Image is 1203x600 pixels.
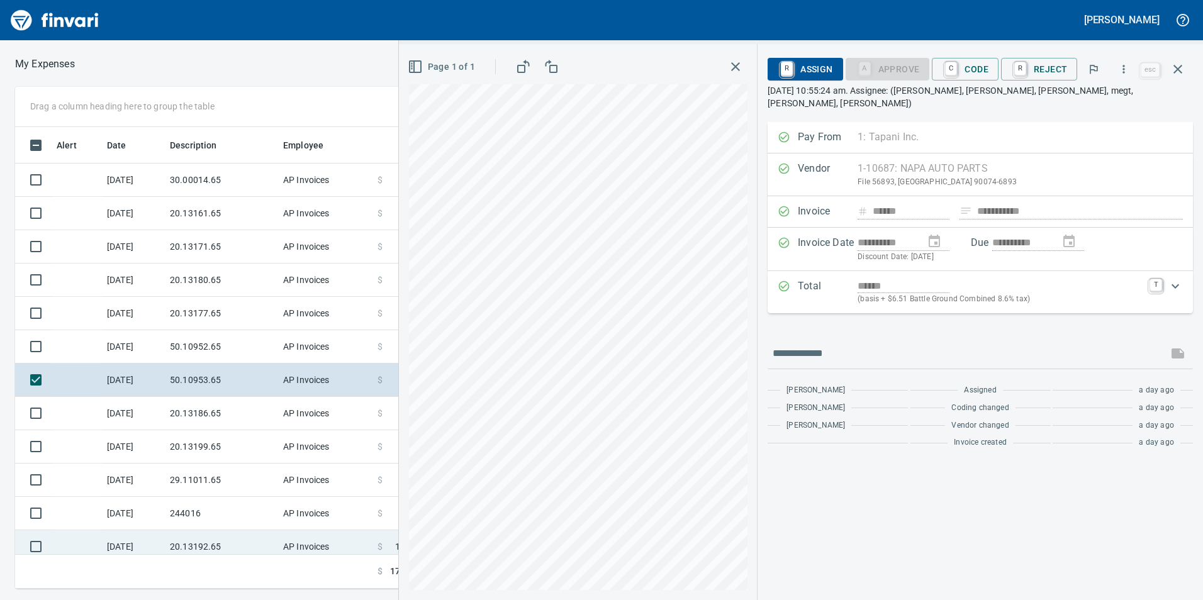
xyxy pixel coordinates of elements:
[945,62,957,75] a: C
[102,197,165,230] td: [DATE]
[278,430,372,464] td: AP Invoices
[15,57,75,72] p: My Expenses
[378,340,383,353] span: $
[278,364,372,397] td: AP Invoices
[165,364,278,397] td: 50.10953.65
[165,530,278,564] td: 20.13192.65
[165,197,278,230] td: 20.13161.65
[165,264,278,297] td: 20.13180.65
[954,436,1007,449] span: Invoice created
[382,138,430,153] span: Amount
[942,58,988,80] span: Code
[1001,58,1077,81] button: RReject
[30,100,215,113] p: Drag a column heading here to group the table
[278,164,372,197] td: AP Invoices
[102,264,165,297] td: [DATE]
[378,474,383,486] span: $
[378,407,383,419] span: $
[170,138,217,153] span: Description
[786,402,845,414] span: [PERSON_NAME]
[102,297,165,330] td: [DATE]
[1138,54,1193,84] span: Close invoice
[778,58,832,80] span: Assign
[378,240,383,253] span: $
[1011,58,1067,80] span: Reject
[102,364,165,397] td: [DATE]
[278,330,372,364] td: AP Invoices
[378,207,383,219] span: $
[768,84,1193,109] p: [DATE] 10:55:24 am. Assignee: ([PERSON_NAME], [PERSON_NAME], [PERSON_NAME], megt, [PERSON_NAME], ...
[102,397,165,430] td: [DATE]
[102,497,165,530] td: [DATE]
[378,374,383,386] span: $
[1081,10,1163,30] button: [PERSON_NAME]
[1139,384,1174,397] span: a day ago
[1141,63,1160,77] a: esc
[786,384,845,397] span: [PERSON_NAME]
[107,138,126,153] span: Date
[378,507,383,519] span: $
[278,464,372,497] td: AP Invoices
[102,530,165,564] td: [DATE]
[378,565,383,578] span: $
[768,271,1193,313] div: Expand
[1163,338,1193,369] span: This records your message into the invoice and notifies anyone mentioned
[8,5,102,35] img: Finvari
[165,164,278,197] td: 30.00014.65
[102,164,165,197] td: [DATE]
[768,58,842,81] button: RAssign
[165,430,278,464] td: 20.13199.65
[165,397,278,430] td: 20.13186.65
[798,279,858,306] p: Total
[846,63,930,74] div: Coding Required
[1014,62,1026,75] a: R
[858,293,1142,306] p: (basis + $6.51 Battle Ground Combined 8.6% tax)
[278,530,372,564] td: AP Invoices
[57,138,77,153] span: Alert
[278,264,372,297] td: AP Invoices
[278,230,372,264] td: AP Invoices
[165,464,278,497] td: 29.11011.65
[378,274,383,286] span: $
[781,62,793,75] a: R
[102,464,165,497] td: [DATE]
[1139,436,1174,449] span: a day ago
[165,497,278,530] td: 244016
[378,174,383,186] span: $
[165,230,278,264] td: 20.13171.65
[1139,419,1174,432] span: a day ago
[390,565,430,578] span: 17,406.51
[1110,55,1138,83] button: More
[283,138,323,153] span: Employee
[1150,279,1162,291] a: T
[378,307,383,319] span: $
[405,55,480,79] button: Page 1 of 1
[278,397,372,430] td: AP Invoices
[278,197,372,230] td: AP Invoices
[170,138,233,153] span: Description
[378,440,383,453] span: $
[964,384,996,397] span: Assigned
[1084,13,1160,26] h5: [PERSON_NAME]
[951,402,1009,414] span: Coding changed
[165,330,278,364] td: 50.10952.65
[1139,402,1174,414] span: a day ago
[15,57,75,72] nav: breadcrumb
[57,138,93,153] span: Alert
[165,297,278,330] td: 20.13177.65
[932,58,999,81] button: CCode
[410,59,475,75] span: Page 1 of 1
[102,330,165,364] td: [DATE]
[283,138,340,153] span: Employee
[786,419,845,432] span: [PERSON_NAME]
[378,540,383,553] span: $
[278,297,372,330] td: AP Invoices
[278,497,372,530] td: AP Invoices
[102,230,165,264] td: [DATE]
[395,540,430,553] span: 1,151.00
[951,419,1009,432] span: Vendor changed
[1080,55,1107,83] button: Flag
[102,430,165,464] td: [DATE]
[107,138,143,153] span: Date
